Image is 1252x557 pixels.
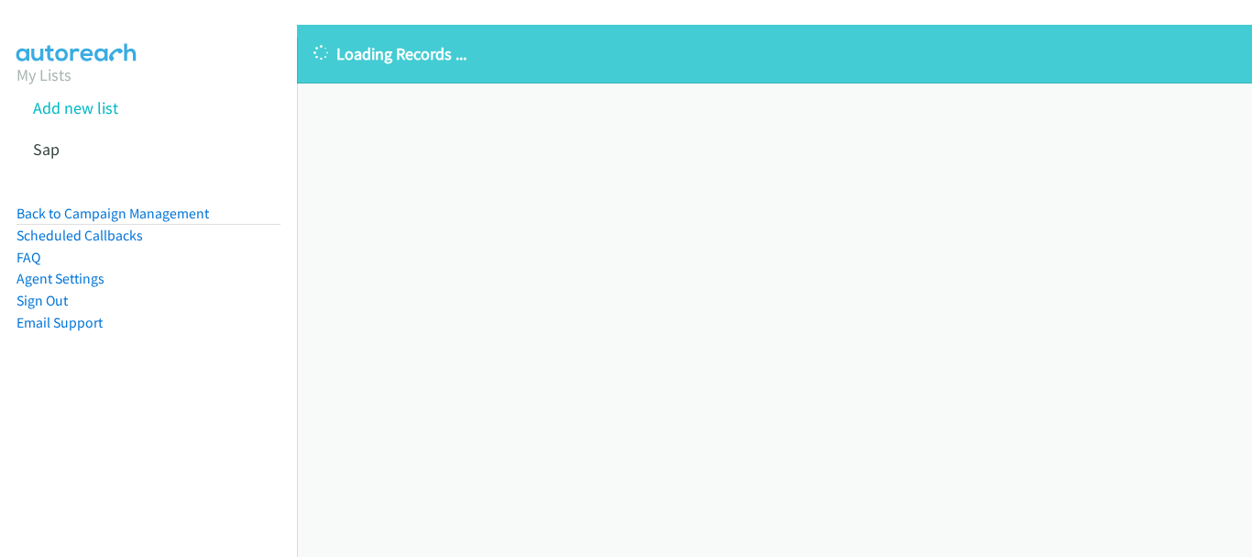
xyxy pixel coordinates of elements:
[16,249,40,266] a: FAQ
[16,205,209,222] a: Back to Campaign Management
[313,41,1236,66] p: Loading Records ...
[16,292,68,309] a: Sign Out
[16,227,143,244] a: Scheduled Callbacks
[16,64,71,85] a: My Lists
[33,139,60,160] a: Sap
[16,314,103,331] a: Email Support
[16,270,104,287] a: Agent Settings
[33,97,118,118] a: Add new list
